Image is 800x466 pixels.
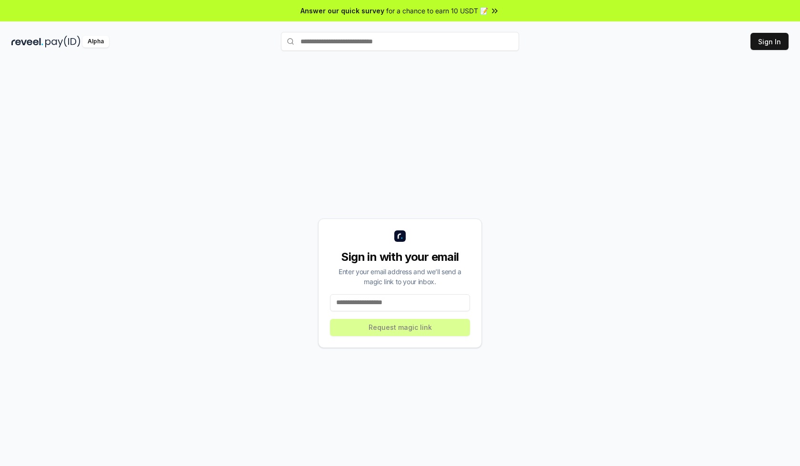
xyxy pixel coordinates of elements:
[330,249,470,265] div: Sign in with your email
[45,36,80,48] img: pay_id
[386,6,488,16] span: for a chance to earn 10 USDT 📝
[330,267,470,287] div: Enter your email address and we’ll send a magic link to your inbox.
[11,36,43,48] img: reveel_dark
[82,36,109,48] div: Alpha
[300,6,384,16] span: Answer our quick survey
[394,230,406,242] img: logo_small
[750,33,789,50] button: Sign In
